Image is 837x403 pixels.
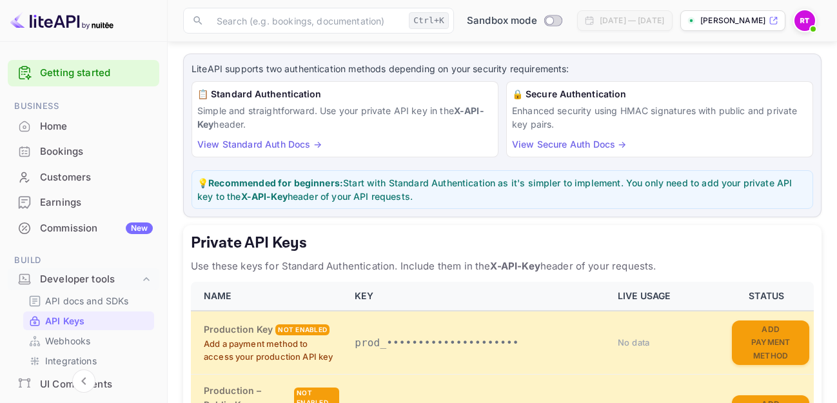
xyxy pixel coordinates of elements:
[8,165,159,190] div: Customers
[8,216,159,241] div: CommissionNew
[45,334,90,348] p: Webhooks
[347,282,610,311] th: KEY
[40,221,153,236] div: Commission
[28,334,149,348] a: Webhooks
[8,114,159,139] div: Home
[28,314,149,328] a: API Keys
[241,191,288,202] strong: X-API-Key
[208,177,343,188] strong: Recommended for beginners:
[197,105,484,130] strong: X-API-Key
[8,372,159,396] a: UI Components
[72,369,95,393] button: Collapse navigation
[40,195,153,210] div: Earnings
[197,176,807,203] p: 💡 Start with Standard Authentication as it's simpler to implement. You only need to add your priv...
[45,354,97,368] p: Integrations
[40,144,153,159] div: Bookings
[467,14,537,28] span: Sandbox mode
[409,12,449,29] div: Ctrl+K
[490,260,540,272] strong: X-API-Key
[732,320,809,366] button: Add Payment Method
[28,294,149,308] a: API docs and SDKs
[23,311,154,330] div: API Keys
[8,190,159,214] a: Earnings
[8,253,159,268] span: Build
[700,15,766,26] p: [PERSON_NAME]-luxe-travels-xhb...
[40,272,140,287] div: Developer tools
[23,291,154,310] div: API docs and SDKs
[8,139,159,163] a: Bookings
[8,268,159,291] div: Developer tools
[275,324,330,335] div: Not enabled
[618,337,650,348] span: No data
[8,99,159,113] span: Business
[191,282,347,311] th: NAME
[8,60,159,86] div: Getting started
[8,165,159,189] a: Customers
[512,87,807,101] h6: 🔒 Secure Authentication
[204,338,339,363] p: Add a payment method to access your production API key
[8,216,159,240] a: CommissionNew
[732,337,809,348] a: Add Payment Method
[10,10,113,31] img: LiteAPI logo
[197,139,322,150] a: View Standard Auth Docs →
[23,331,154,350] div: Webhooks
[724,282,814,311] th: STATUS
[40,119,153,134] div: Home
[512,139,626,150] a: View Secure Auth Docs →
[40,377,153,392] div: UI Components
[28,354,149,368] a: Integrations
[40,66,153,81] a: Getting started
[8,372,159,397] div: UI Components
[600,15,664,26] div: [DATE] — [DATE]
[610,282,724,311] th: LIVE USAGE
[126,222,153,234] div: New
[40,170,153,185] div: Customers
[512,104,807,131] p: Enhanced security using HMAC signatures with public and private key pairs.
[191,233,814,253] h5: Private API Keys
[23,351,154,370] div: Integrations
[191,259,814,274] p: Use these keys for Standard Authentication. Include them in the header of your requests.
[45,314,84,328] p: API Keys
[209,8,404,34] input: Search (e.g. bookings, documentation)
[197,104,493,131] p: Simple and straightforward. Use your private API key in the header.
[192,62,813,76] p: LiteAPI supports two authentication methods depending on your security requirements:
[8,139,159,164] div: Bookings
[462,14,567,28] div: Switch to Production mode
[8,190,159,215] div: Earnings
[197,87,493,101] h6: 📋 Standard Authentication
[355,335,602,351] p: prod_•••••••••••••••••••••
[8,114,159,138] a: Home
[45,294,129,308] p: API docs and SDKs
[204,322,273,337] h6: Production Key
[794,10,815,31] img: ROMIL LUXE TRAVELS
